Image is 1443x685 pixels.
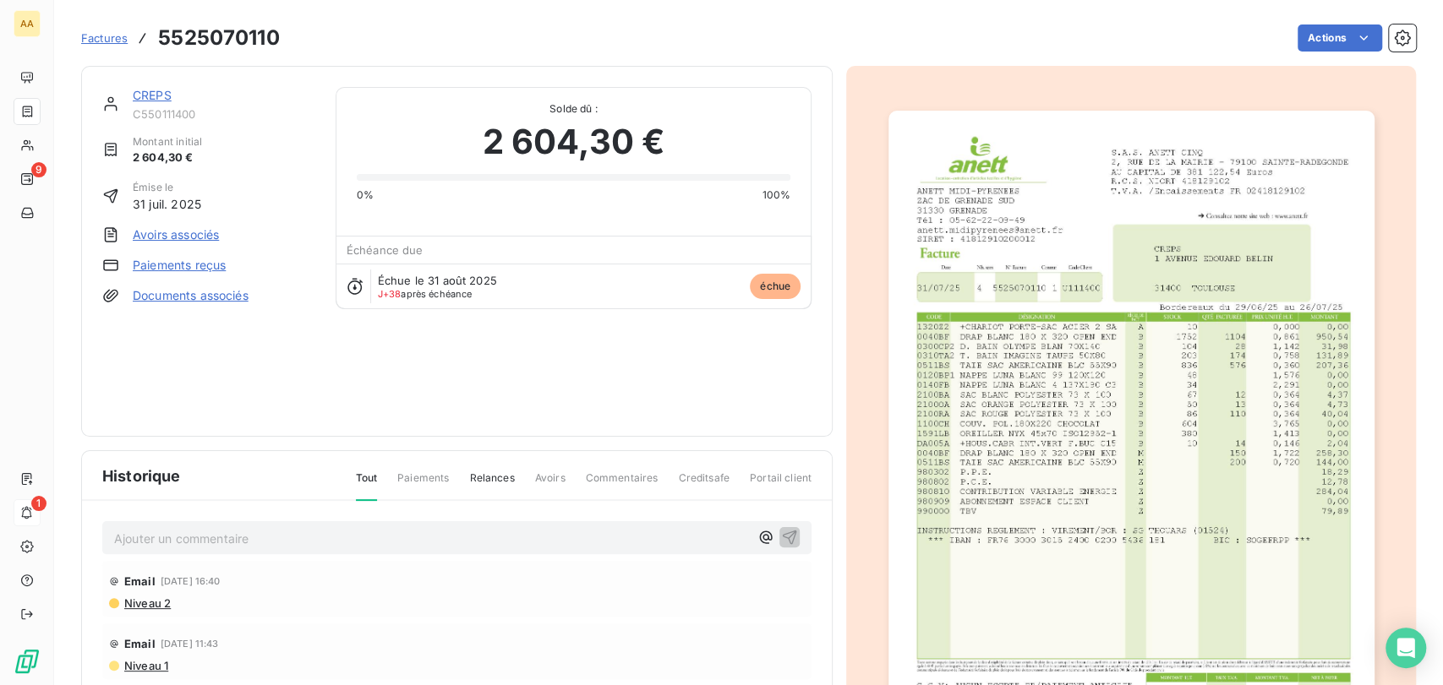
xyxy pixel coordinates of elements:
[81,31,128,45] span: Factures
[356,470,378,501] span: Tout
[158,23,280,53] h3: 5525070110
[678,470,730,499] span: Creditsafe
[161,576,221,586] span: [DATE] 16:40
[123,596,171,610] span: Niveau 2
[347,243,424,257] span: Échéance due
[357,188,374,203] span: 0%
[469,470,514,499] span: Relances
[133,287,249,304] a: Documents associés
[161,639,219,649] span: [DATE] 11:43
[31,162,46,177] span: 9
[357,101,790,117] span: Solde dû :
[14,648,41,675] img: Logo LeanPay
[535,470,566,499] span: Avoirs
[378,274,497,287] span: Échue le 31 août 2025
[378,288,402,300] span: J+38
[397,470,449,499] span: Paiements
[133,257,226,274] a: Paiements reçus
[586,470,659,499] span: Commentaires
[133,107,315,121] span: C550111400
[124,637,156,650] span: Email
[81,30,128,46] a: Factures
[14,10,41,37] div: AA
[762,188,790,203] span: 100%
[133,180,201,195] span: Émise le
[1298,24,1382,52] button: Actions
[102,465,181,487] span: Historique
[133,150,202,166] span: 2 604,30 €
[123,659,168,672] span: Niveau 1
[750,470,812,499] span: Portail client
[124,574,156,588] span: Email
[483,117,665,167] span: 2 604,30 €
[1386,628,1426,668] div: Open Intercom Messenger
[133,134,202,150] span: Montant initial
[31,496,46,511] span: 1
[133,226,219,243] a: Avoirs associés
[378,289,473,299] span: après échéance
[133,88,172,102] a: CREPS
[750,274,801,299] span: échue
[133,195,201,213] span: 31 juil. 2025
